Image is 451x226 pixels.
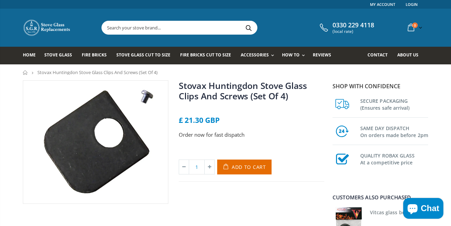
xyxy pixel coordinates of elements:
[179,80,307,102] a: Stovax Huntingdon Stove Glass Clips And Screws (Set Of 4)
[23,47,41,64] a: Home
[360,124,428,139] h3: SAME DAY DISPATCH On orders made before 2pm
[44,47,77,64] a: Stove Glass
[23,70,28,75] a: Home
[397,52,418,58] span: About us
[412,22,418,28] span: 0
[313,52,331,58] span: Reviews
[397,47,424,64] a: About us
[333,29,374,34] span: (local rate)
[313,47,336,64] a: Reviews
[116,52,170,58] span: Stove Glass Cut To Size
[116,47,175,64] a: Stove Glass Cut To Size
[282,52,300,58] span: How To
[37,69,158,75] span: Stovax Huntingdon Stove Glass Clips And Screws (Set Of 4)
[333,21,374,29] span: 0330 229 4118
[180,52,231,58] span: Fire Bricks Cut To Size
[180,47,236,64] a: Fire Bricks Cut To Size
[23,52,36,58] span: Home
[333,195,428,200] div: Customers also purchased...
[405,21,424,34] a: 0
[23,81,168,204] img: StovaxHuntingdonglassclipandscrew_800x_crop_center.webp
[333,82,428,90] p: Shop with confidence
[232,164,266,170] span: Add to Cart
[318,21,374,34] a: 0330 229 4118 (local rate)
[368,52,388,58] span: Contact
[44,52,72,58] span: Stove Glass
[360,96,428,111] h3: SECURE PACKAGING (Ensures safe arrival)
[241,52,269,58] span: Accessories
[82,52,107,58] span: Fire Bricks
[102,21,335,34] input: Search your stove brand...
[401,198,445,220] inbox-online-store-chat: Shopify online store chat
[179,131,324,139] p: Order now for fast dispatch
[360,151,428,166] h3: QUALITY ROBAX GLASS At a competitive price
[368,47,393,64] a: Contact
[179,115,220,125] span: £ 21.30 GBP
[241,47,277,64] a: Accessories
[282,47,308,64] a: How To
[217,160,272,174] button: Add to Cart
[23,19,71,36] img: Stove Glass Replacement
[82,47,112,64] a: Fire Bricks
[241,21,256,34] button: Search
